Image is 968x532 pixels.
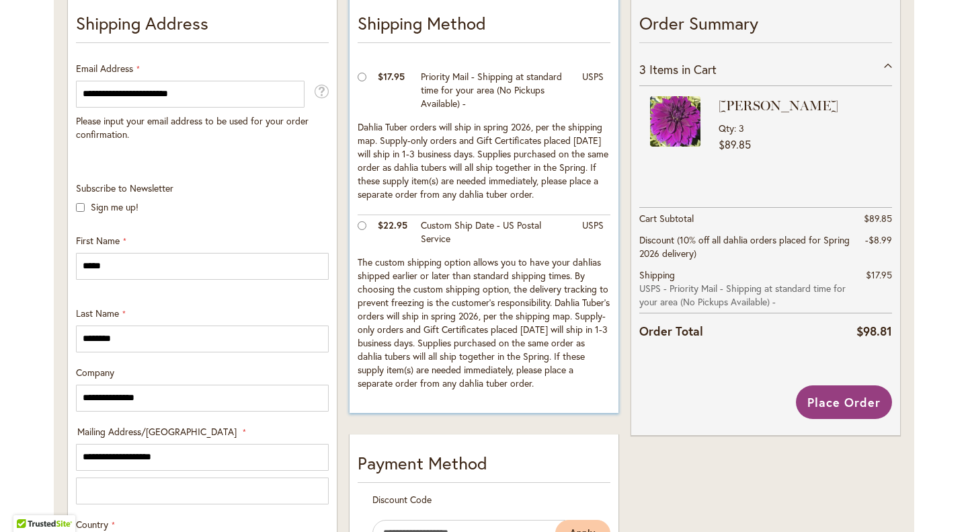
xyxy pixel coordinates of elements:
[866,268,892,281] span: $17.95
[358,11,610,43] p: Shipping Method
[77,425,237,438] span: Mailing Address/[GEOGRAPHIC_DATA]
[796,385,892,419] button: Place Order
[76,62,133,75] span: Email Address
[739,122,744,135] span: 3
[358,117,610,215] td: Dahlia Tuber orders will ship in spring 2026, per the shipping map. Supply-only orders and Gift C...
[639,207,854,229] th: Cart Subtotal
[76,182,173,194] span: Subscribe to Newsletter
[719,122,734,135] span: Qty
[10,484,48,522] iframe: Launch Accessibility Center
[865,233,892,246] span: -$8.99
[76,11,329,43] p: Shipping Address
[639,268,675,281] span: Shipping
[414,67,575,117] td: Priority Mail - Shipping at standard time for your area (No Pickups Available) -
[76,234,120,247] span: First Name
[358,252,610,397] td: The custom shipping option allows you to have your dahlias shipped earlier or later than standard...
[649,61,717,77] span: Items in Cart
[76,518,108,531] span: Country
[639,282,854,309] span: USPS - Priority Mail - Shipping at standard time for your area (No Pickups Available) -
[639,11,892,43] p: Order Summary
[76,366,114,379] span: Company
[358,451,610,483] div: Payment Method
[378,219,407,231] span: $22.95
[372,493,432,506] span: Discount Code
[807,394,881,410] span: Place Order
[414,215,575,252] td: Custom Ship Date - US Postal Service
[76,307,119,319] span: Last Name
[575,215,610,252] td: USPS
[378,70,405,83] span: $17.95
[639,233,850,260] span: Discount (10% off all dahlia orders placed for Spring 2026 delivery)
[856,323,892,339] span: $98.81
[91,200,138,213] label: Sign me up!
[639,61,646,77] span: 3
[864,212,892,225] span: $89.85
[719,96,879,115] strong: [PERSON_NAME]
[76,114,309,141] span: Please input your email address to be used for your order confirmation.
[719,137,751,151] span: $89.85
[575,67,610,117] td: USPS
[639,321,703,340] strong: Order Total
[650,96,700,147] img: THOMAS EDISON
